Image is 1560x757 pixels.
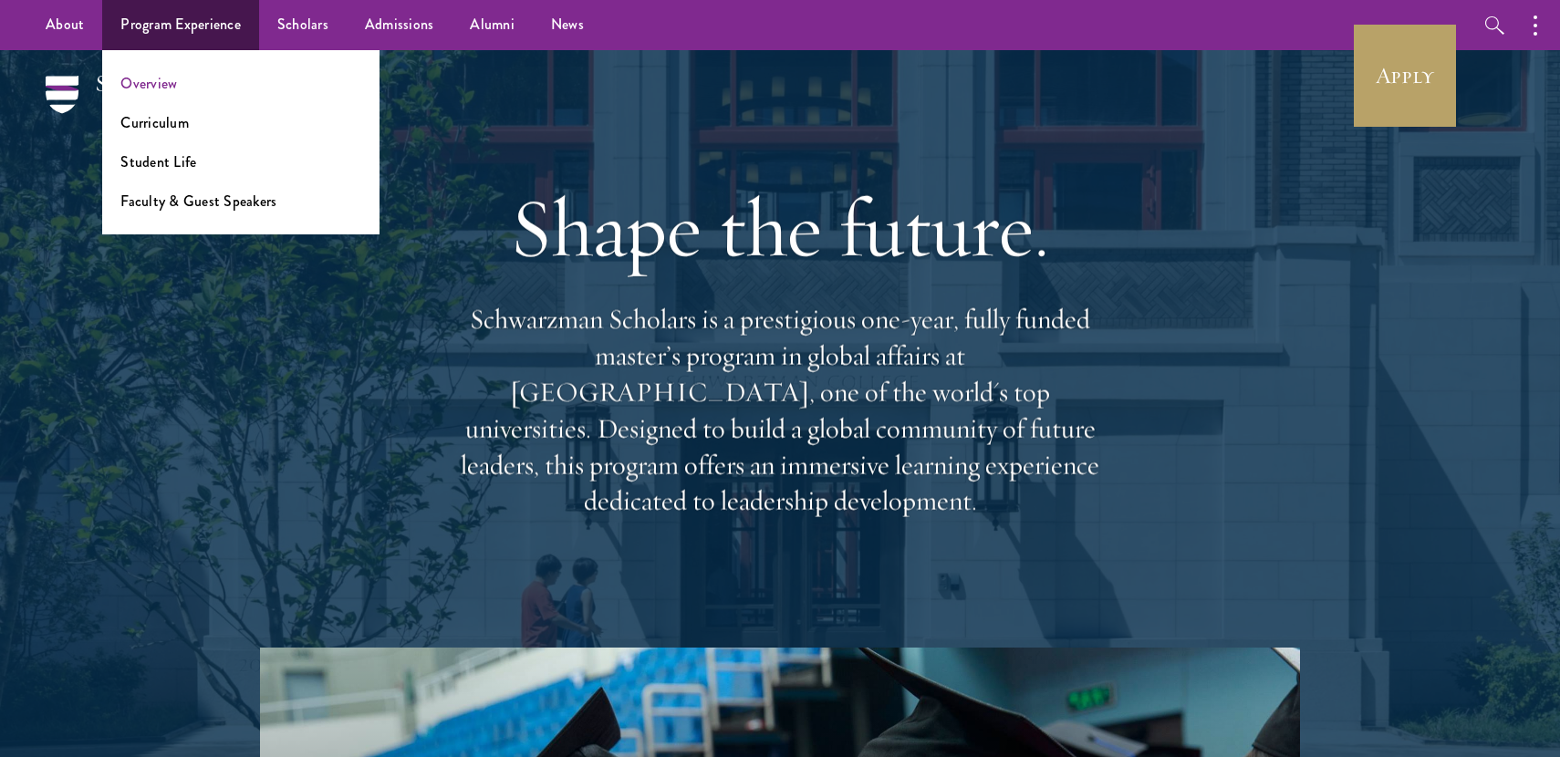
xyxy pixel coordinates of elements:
[1354,25,1456,127] a: Apply
[120,73,177,94] a: Overview
[452,302,1108,520] p: Schwarzman Scholars is a prestigious one-year, fully funded master’s program in global affairs at...
[120,151,196,172] a: Student Life
[452,177,1108,279] h1: Shape the future.
[46,76,237,140] img: Schwarzman Scholars
[120,191,276,212] a: Faculty & Guest Speakers
[120,112,189,133] a: Curriculum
